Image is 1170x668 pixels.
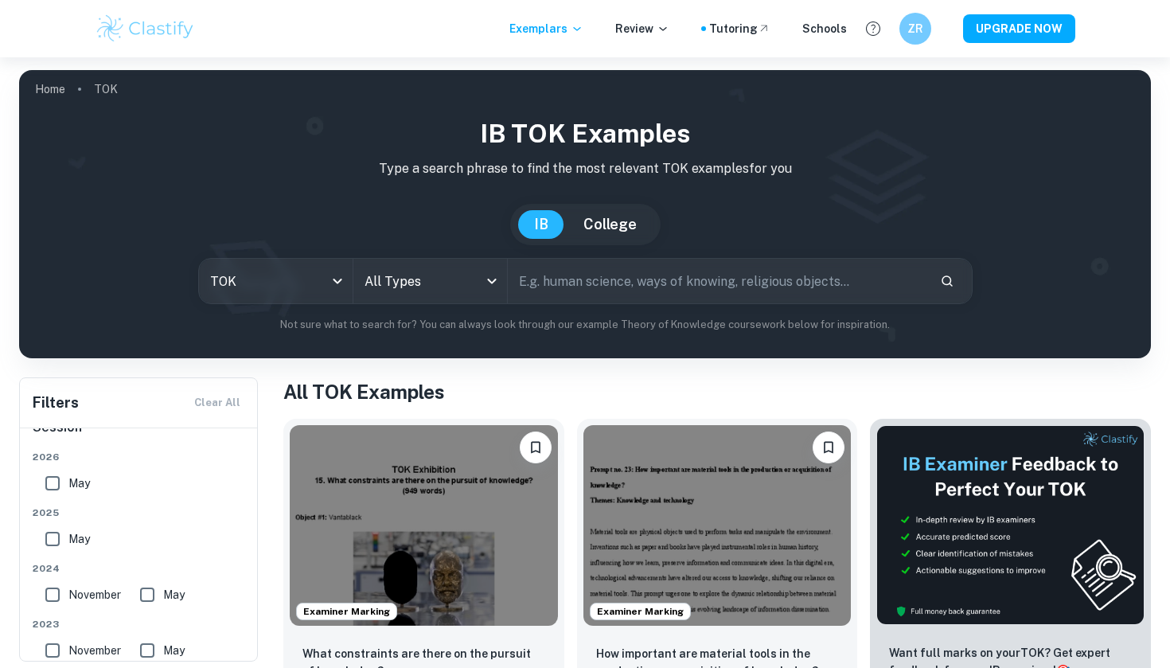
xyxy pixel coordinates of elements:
button: Search [934,268,961,295]
span: May [68,475,90,492]
button: College [567,210,653,239]
p: Exemplars [509,20,583,37]
p: TOK [94,80,118,98]
p: Review [615,20,669,37]
span: November [68,586,121,604]
img: profile cover [19,70,1151,358]
button: IB [518,210,564,239]
span: 2023 [33,617,246,631]
h6: Session [33,418,246,450]
span: November [68,642,121,659]
h6: Filters [33,392,79,414]
div: All Types [353,259,507,303]
span: May [68,530,90,548]
button: Bookmark [813,432,844,463]
span: 2026 [33,450,246,464]
button: Bookmark [520,432,552,463]
p: Type a search phrase to find the most relevant TOK examples for you [32,159,1138,178]
span: May [163,586,185,604]
span: 2024 [33,561,246,576]
span: Examiner Marking [591,604,690,619]
a: Schools [802,20,847,37]
button: Help and Feedback [860,15,887,42]
span: 2025 [33,506,246,520]
input: E.g. human science, ways of knowing, religious objects... [508,259,927,303]
a: Home [35,78,65,100]
h1: All TOK Examples [283,377,1151,406]
h6: ZR [907,20,925,37]
a: Tutoring [709,20,770,37]
img: TOK Exhibition example thumbnail: How important are material tools in the [583,425,852,626]
span: Examiner Marking [297,604,396,619]
img: Clastify logo [95,13,196,45]
img: Thumbnail [876,425,1145,625]
div: TOK [199,259,353,303]
h1: IB TOK examples [32,115,1138,153]
button: ZR [899,13,931,45]
span: May [163,642,185,659]
img: TOK Exhibition example thumbnail: What constraints are there on the pursui [290,425,558,626]
p: Not sure what to search for? You can always look through our example Theory of Knowledge coursewo... [32,317,1138,333]
button: UPGRADE NOW [963,14,1075,43]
